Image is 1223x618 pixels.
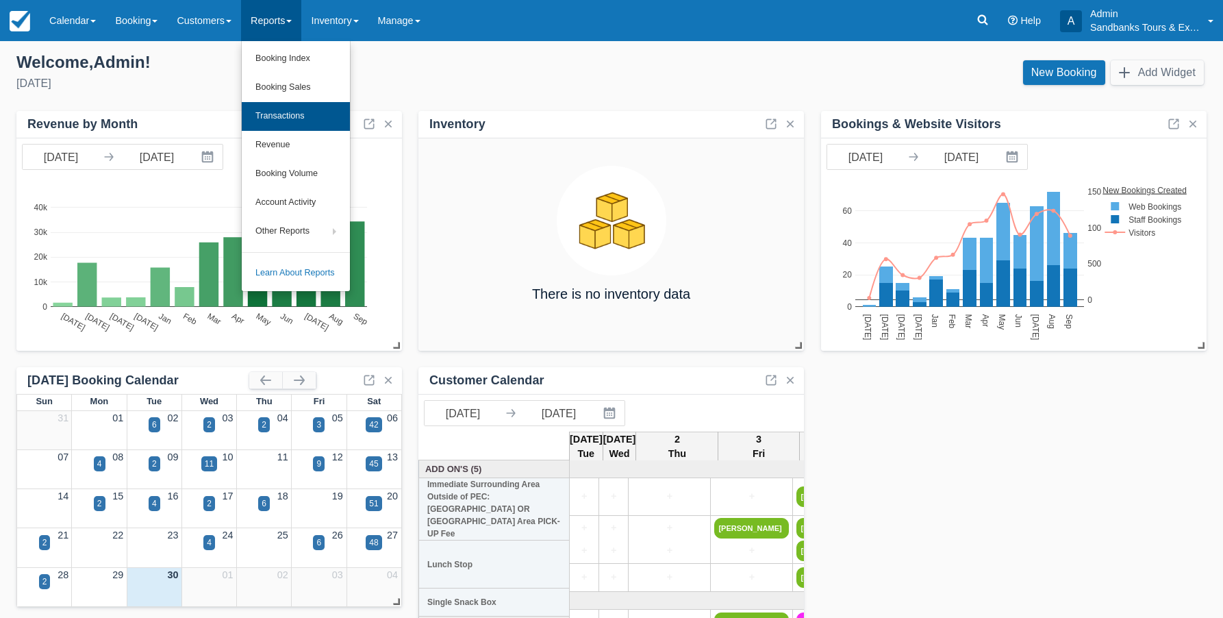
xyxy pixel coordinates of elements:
[1090,21,1200,34] p: Sandbanks Tours & Experiences
[332,412,343,423] a: 05
[167,530,178,541] a: 23
[167,412,178,423] a: 02
[242,131,350,160] a: Revenue
[1023,60,1105,85] a: New Booking
[223,569,234,580] a: 01
[369,419,378,431] div: 42
[256,396,273,406] span: Thu
[152,458,157,470] div: 2
[167,452,178,462] a: 09
[520,401,597,425] input: End Date
[262,419,266,431] div: 2
[207,497,212,510] div: 2
[369,536,378,549] div: 48
[242,217,350,246] a: Other Reports
[112,569,123,580] a: 29
[387,530,398,541] a: 27
[387,569,398,580] a: 04
[636,432,718,462] th: 2 Thu
[147,396,162,406] span: Tue
[714,543,789,558] a: +
[58,530,68,541] a: 21
[195,145,223,169] button: Interact with the calendar and add the check-in date for your trip.
[557,166,666,275] img: inventory.png
[425,401,501,425] input: Start Date
[242,160,350,188] a: Booking Volume
[714,489,789,504] a: +
[597,401,625,425] button: Interact with the calendar and add the check-in date for your trip.
[241,41,351,292] ul: Reports
[369,497,378,510] div: 51
[632,543,707,558] a: +
[603,521,625,536] a: +
[1008,16,1018,25] i: Help
[314,396,325,406] span: Fri
[603,489,625,504] a: +
[387,412,398,423] a: 06
[316,536,321,549] div: 6
[262,497,266,510] div: 6
[200,396,218,406] span: Wed
[112,530,123,541] a: 22
[573,521,595,536] a: +
[1020,15,1041,26] span: Help
[42,536,47,549] div: 2
[277,569,288,580] a: 02
[42,576,47,588] div: 2
[632,521,707,536] a: +
[1111,60,1204,85] button: Add Widget
[152,419,157,431] div: 6
[332,491,343,502] a: 19
[332,569,343,580] a: 03
[207,536,212,549] div: 4
[332,452,343,462] a: 12
[632,570,707,585] a: +
[277,412,288,423] a: 04
[90,396,109,406] span: Mon
[112,412,123,423] a: 01
[429,373,544,388] div: Customer Calendar
[832,116,1001,132] div: Bookings & Website Visitors
[387,452,398,462] a: 13
[573,489,595,504] a: +
[112,491,123,502] a: 15
[277,452,288,462] a: 11
[10,11,30,32] img: checkfront-main-nav-mini-logo.png
[58,412,68,423] a: 31
[419,478,570,541] th: Immediate Surrounding Area Outside of PEC: [GEOGRAPHIC_DATA] OR [GEOGRAPHIC_DATA] Area PICK-UP Fee
[332,530,343,541] a: 26
[277,491,288,502] a: 18
[242,45,350,73] a: Booking Index
[714,570,789,585] a: +
[316,458,321,470] div: 9
[23,145,99,169] input: Start Date
[796,541,871,561] a: [PERSON_NAME]
[118,145,195,169] input: End Date
[58,569,68,580] a: 28
[419,589,570,617] th: Single Snack Box
[570,432,603,462] th: [DATE] Tue
[36,396,52,406] span: Sun
[796,567,871,588] a: [PERSON_NAME]
[1090,7,1200,21] p: Admin
[419,541,570,589] th: Lunch Stop
[167,569,178,580] a: 30
[27,373,249,388] div: [DATE] Booking Calendar
[16,52,601,73] div: Welcome , Admin !
[277,530,288,541] a: 25
[223,452,234,462] a: 10
[316,419,321,431] div: 3
[714,518,789,539] a: [PERSON_NAME]
[97,497,102,510] div: 2
[112,452,123,462] a: 08
[367,396,381,406] span: Sat
[799,432,881,462] th: 4 Sat
[1000,145,1027,169] button: Interact with the calendar and add the check-in date for your trip.
[242,73,350,102] a: Booking Sales
[205,458,214,470] div: 11
[423,462,566,475] a: Add On's (5)
[97,458,102,470] div: 4
[58,452,68,462] a: 07
[532,286,690,301] h4: There is no inventory data
[827,145,904,169] input: Start Date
